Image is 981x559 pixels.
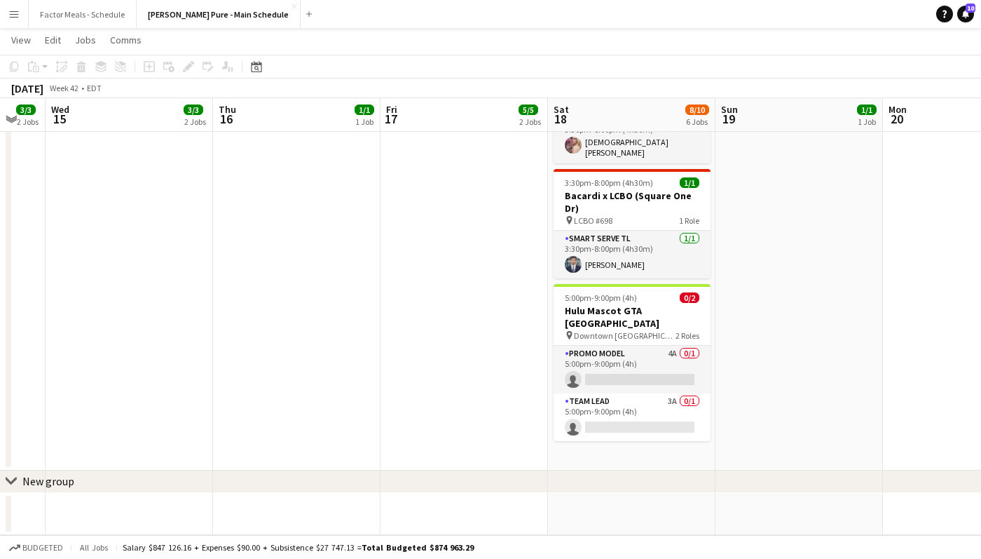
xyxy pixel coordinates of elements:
[123,542,474,553] div: Salary $847 126.16 + Expenses $90.00 + Subsistence $27 747.13 =
[87,83,102,93] div: EDT
[137,1,301,28] button: [PERSON_NAME] Pure - Main Schedule
[966,4,975,13] span: 10
[362,542,474,553] span: Total Budgeted $874 963.29
[104,31,147,49] a: Comms
[75,34,96,46] span: Jobs
[77,542,111,553] span: All jobs
[957,6,974,22] a: 10
[11,81,43,95] div: [DATE]
[29,1,137,28] button: Factor Meals - Schedule
[6,31,36,49] a: View
[22,474,74,488] div: New group
[45,34,61,46] span: Edit
[110,34,142,46] span: Comms
[11,34,31,46] span: View
[39,31,67,49] a: Edit
[46,83,81,93] span: Week 42
[69,31,102,49] a: Jobs
[22,543,63,553] span: Budgeted
[7,540,65,555] button: Budgeted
